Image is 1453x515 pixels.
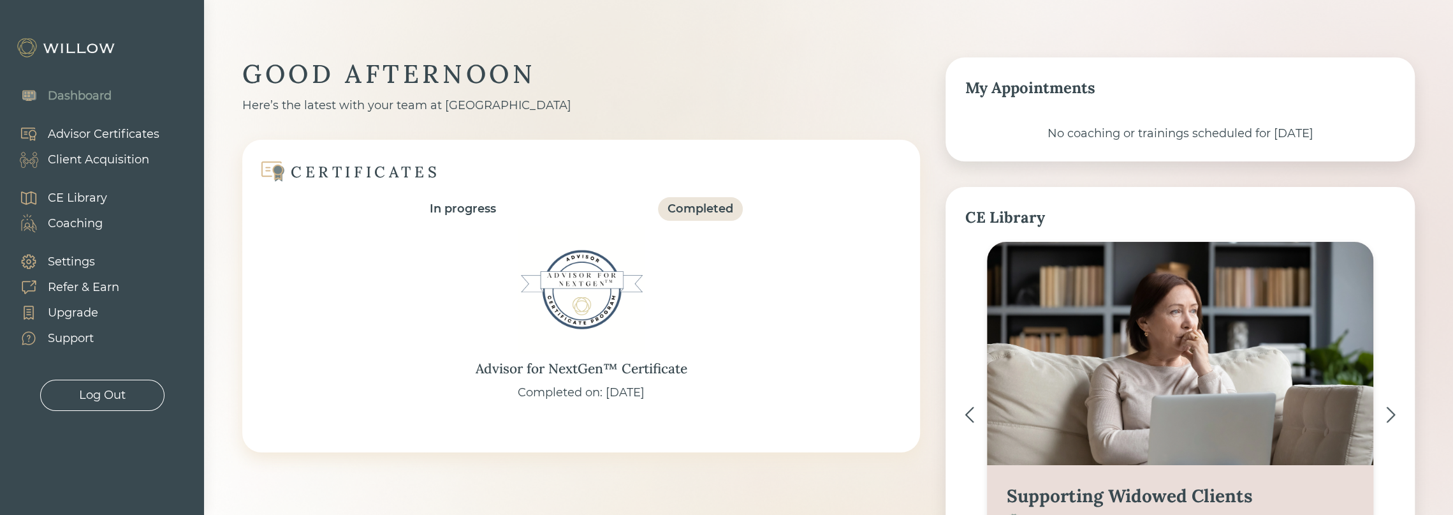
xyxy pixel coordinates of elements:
[16,38,118,58] img: Willow
[6,274,119,300] a: Refer & Earn
[965,77,1396,100] div: My Appointments
[518,226,645,354] img: Advisor for NextGen™ Certificate Badge
[291,162,440,182] div: CERTIFICATES
[965,407,974,423] img: <
[242,57,920,91] div: GOOD AFTERNOON
[6,249,119,274] a: Settings
[48,126,159,143] div: Advisor Certificates
[476,359,687,379] div: Advisor for NextGen™ Certificate
[518,384,645,401] div: Completed on: [DATE]
[48,151,149,168] div: Client Acquisition
[6,300,119,325] a: Upgrade
[6,211,107,236] a: Coaching
[1386,407,1396,423] img: >
[48,279,119,296] div: Refer & Earn
[6,185,107,211] a: CE Library
[79,387,126,404] div: Log Out
[6,83,112,108] a: Dashboard
[48,253,95,271] div: Settings
[965,125,1396,142] div: No coaching or trainings scheduled for [DATE]
[6,147,159,172] a: Client Acquisition
[668,200,733,218] div: Completed
[242,97,920,114] div: Here’s the latest with your team at [GEOGRAPHIC_DATA]
[48,330,94,347] div: Support
[48,87,112,105] div: Dashboard
[430,200,496,218] div: In progress
[1006,484,1252,507] div: Supporting Widowed Clients
[48,215,103,232] div: Coaching
[48,304,98,322] div: Upgrade
[6,121,159,147] a: Advisor Certificates
[48,190,107,207] div: CE Library
[965,206,1396,229] div: CE Library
